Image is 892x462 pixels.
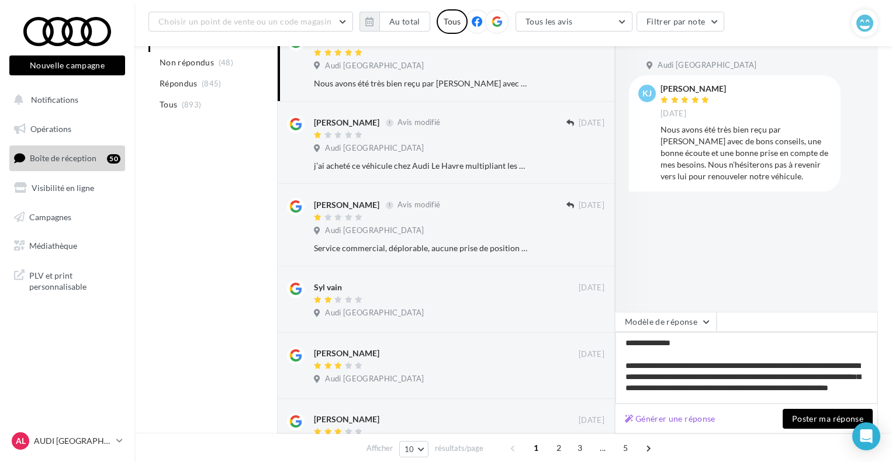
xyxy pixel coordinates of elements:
span: Tous les avis [525,16,573,26]
span: PLV et print personnalisable [29,268,120,293]
div: [PERSON_NAME] [314,199,379,211]
span: Médiathèque [29,241,77,251]
span: 2 [549,439,568,457]
span: (893) [182,100,202,109]
button: Filtrer par note [637,12,725,32]
span: Afficher [367,443,393,454]
span: Campagnes [29,211,71,221]
span: 5 [616,439,635,457]
span: (48) [219,58,233,67]
span: Avis modifié [397,118,440,127]
a: Médiathèque [7,234,127,258]
span: KJ [642,88,652,99]
span: Audi [GEOGRAPHIC_DATA] [658,60,756,71]
div: [PERSON_NAME] [661,85,726,93]
div: Nous avons été très bien reçu par [PERSON_NAME] avec de bons conseils, une bonne écoute et une bo... [314,78,528,89]
div: Tous [437,9,468,34]
div: j’ai acheté ce véhicule chez Audi Le Havre multipliant les pannes et les allers-retours dans des ... [314,160,528,172]
a: Campagnes [7,205,127,230]
span: (845) [202,79,222,88]
span: résultats/page [435,443,483,454]
div: Syl vain [314,282,342,293]
div: [PERSON_NAME] [314,117,379,128]
span: Visibilité en ligne [32,183,94,193]
span: Audi [GEOGRAPHIC_DATA] [325,308,424,318]
span: Avis modifié [397,200,440,210]
span: Audi [GEOGRAPHIC_DATA] [325,143,424,154]
div: Nous avons été très bien reçu par [PERSON_NAME] avec de bons conseils, une bonne écoute et une bo... [661,124,831,182]
button: Notifications [7,88,123,112]
a: Visibilité en ligne [7,176,127,200]
span: [DATE] [579,349,604,360]
span: 10 [404,444,414,454]
span: Choisir un point de vente ou un code magasin [158,16,331,26]
button: 10 [399,441,429,457]
button: Modèle de réponse [615,312,717,332]
a: Opérations [7,117,127,141]
span: [DATE] [579,118,604,128]
span: [DATE] [661,109,686,119]
div: [PERSON_NAME] [314,348,379,359]
span: [DATE] [579,415,604,426]
span: Audi [GEOGRAPHIC_DATA] [325,225,424,236]
span: ... [593,439,612,457]
span: 3 [571,439,589,457]
span: [DATE] [579,283,604,293]
a: PLV et print personnalisable [7,263,127,297]
span: Audi [GEOGRAPHIC_DATA] [325,374,424,384]
a: Boîte de réception50 [7,145,127,171]
span: Tous [160,99,177,110]
button: Au total [359,12,430,32]
button: Choisir un point de vente ou un code magasin [148,12,353,32]
span: Notifications [31,95,78,105]
div: Service commercial, déplorable, aucune prise de position favorable vers le client . Véhicule vend... [314,242,528,254]
span: 1 [527,439,545,457]
button: Au total [379,12,430,32]
div: 50 [107,154,120,164]
span: AL [16,435,26,447]
button: Générer une réponse [620,412,720,426]
div: Open Intercom Messenger [852,422,880,450]
p: AUDI [GEOGRAPHIC_DATA] [34,435,112,447]
span: Répondus [160,78,198,89]
button: Tous les avis [516,12,632,32]
div: [PERSON_NAME] [314,414,379,425]
a: AL AUDI [GEOGRAPHIC_DATA] [9,430,125,452]
span: Opérations [30,124,71,134]
button: Poster ma réponse [783,409,873,429]
button: Nouvelle campagne [9,55,125,75]
span: Non répondus [160,57,214,68]
span: Boîte de réception [30,153,96,163]
span: [DATE] [579,200,604,211]
span: Audi [GEOGRAPHIC_DATA] [325,61,424,71]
